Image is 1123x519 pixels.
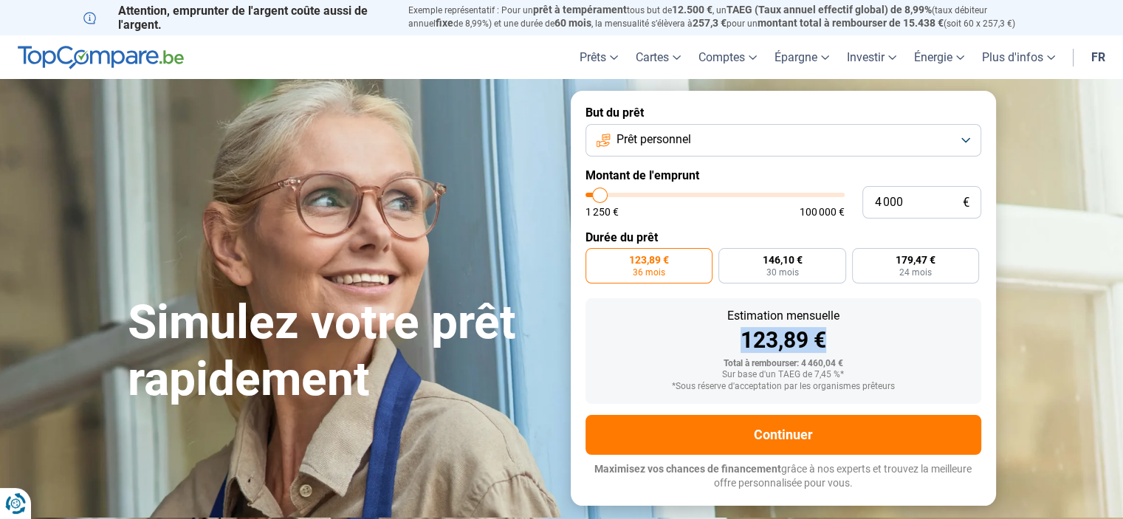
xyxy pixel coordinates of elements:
span: 12.500 € [672,4,712,16]
a: Épargne [766,35,838,79]
span: Prêt personnel [617,131,691,148]
span: 24 mois [899,268,932,277]
a: Cartes [627,35,690,79]
div: 123,89 € [597,329,969,351]
div: Sur base d'un TAEG de 7,45 %* [597,370,969,380]
img: TopCompare [18,46,184,69]
span: fixe [436,17,453,29]
span: 36 mois [633,268,665,277]
span: prêt à tempérament [533,4,627,16]
a: Énergie [905,35,973,79]
a: Comptes [690,35,766,79]
span: 257,3 € [693,17,727,29]
span: 123,89 € [629,255,669,265]
span: 179,47 € [896,255,935,265]
span: 146,10 € [762,255,802,265]
button: Prêt personnel [585,124,981,157]
span: 1 250 € [585,207,619,217]
label: Durée du prêt [585,230,981,244]
span: 100 000 € [800,207,845,217]
div: *Sous réserve d'acceptation par les organismes prêteurs [597,382,969,392]
p: grâce à nos experts et trouvez la meilleure offre personnalisée pour vous. [585,462,981,491]
span: € [963,196,969,209]
a: Investir [838,35,905,79]
div: Estimation mensuelle [597,310,969,322]
span: 60 mois [554,17,591,29]
span: 30 mois [766,268,798,277]
a: Plus d'infos [973,35,1064,79]
a: Prêts [571,35,627,79]
button: Continuer [585,415,981,455]
label: Montant de l'emprunt [585,168,981,182]
span: montant total à rembourser de 15.438 € [758,17,944,29]
p: Exemple représentatif : Pour un tous but de , un (taux débiteur annuel de 8,99%) et une durée de ... [408,4,1040,30]
p: Attention, emprunter de l'argent coûte aussi de l'argent. [83,4,391,32]
h1: Simulez votre prêt rapidement [128,295,553,408]
label: But du prêt [585,106,981,120]
div: Total à rembourser: 4 460,04 € [597,359,969,369]
a: fr [1082,35,1114,79]
span: TAEG (Taux annuel effectif global) de 8,99% [727,4,932,16]
span: Maximisez vos chances de financement [594,463,781,475]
